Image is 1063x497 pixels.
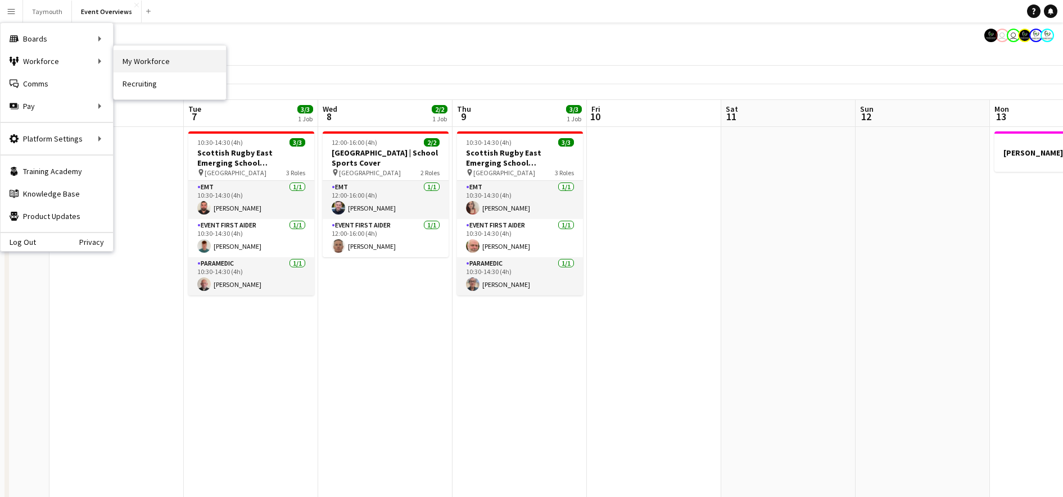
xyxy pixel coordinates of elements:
span: [GEOGRAPHIC_DATA] [339,168,401,177]
div: 1 Job [432,115,447,123]
app-card-role: EMT1/112:00-16:00 (4h)[PERSON_NAME] [323,181,449,219]
span: 12 [858,110,874,123]
app-card-role: Event First Aider1/110:30-14:30 (4h)[PERSON_NAME] [188,219,314,257]
span: Tue [188,104,201,114]
app-user-avatar: Operations Team [1007,29,1020,42]
app-card-role: Paramedic1/110:30-14:30 (4h)[PERSON_NAME] [188,257,314,295]
span: 3/3 [566,105,582,113]
a: Comms [1,72,113,95]
span: 9 [455,110,471,123]
h3: Scottish Rugby East Emerging School Championships | [GEOGRAPHIC_DATA] [457,148,583,168]
a: Log Out [1,238,36,247]
span: [GEOGRAPHIC_DATA] [473,168,535,177]
span: Sun [860,104,874,114]
app-card-role: EMT1/110:30-14:30 (4h)[PERSON_NAME] [457,181,583,219]
span: 3/3 [558,138,574,147]
span: 13 [993,110,1009,123]
span: 3 Roles [286,168,305,177]
a: Privacy [79,238,113,247]
a: Knowledge Base [1,183,113,205]
span: 10:30-14:30 (4h) [466,138,512,147]
span: Sat [726,104,738,114]
app-job-card: 12:00-16:00 (4h)2/2[GEOGRAPHIC_DATA] | School Sports Cover [GEOGRAPHIC_DATA]2 RolesEMT1/112:00-16... [323,131,449,257]
span: 3 Roles [555,168,574,177]
app-card-role: EMT1/110:30-14:30 (4h)[PERSON_NAME] [188,181,314,219]
a: My Workforce [114,50,226,72]
app-user-avatar: Operations Manager [1041,29,1054,42]
app-user-avatar: Operations Team [996,29,1009,42]
a: Recruiting [114,72,226,95]
div: Boards [1,28,113,50]
span: 8 [321,110,337,123]
span: Fri [591,104,600,114]
span: Wed [323,104,337,114]
h3: [GEOGRAPHIC_DATA] | School Sports Cover [323,148,449,168]
div: 1 Job [567,115,581,123]
span: Thu [457,104,471,114]
app-card-role: Event First Aider1/110:30-14:30 (4h)[PERSON_NAME] [457,219,583,257]
span: 7 [187,110,201,123]
div: 1 Job [298,115,313,123]
span: 2/2 [432,105,447,113]
span: 11 [724,110,738,123]
span: 10 [590,110,600,123]
div: Platform Settings [1,127,113,150]
h3: Scottish Rugby East Emerging School Championships | Newbattle [188,148,314,168]
a: Training Academy [1,160,113,183]
span: 2 Roles [420,168,440,177]
button: Event Overviews [72,1,142,22]
app-card-role: Event First Aider1/112:00-16:00 (4h)[PERSON_NAME] [323,219,449,257]
span: Mon [994,104,1009,114]
span: 3/3 [297,105,313,113]
div: Workforce [1,50,113,72]
span: 10:30-14:30 (4h) [197,138,243,147]
app-user-avatar: Clinical Team [984,29,998,42]
span: [GEOGRAPHIC_DATA] [205,168,266,177]
span: 3/3 [290,138,305,147]
button: Taymouth [23,1,72,22]
app-user-avatar: Clinical Team [1018,29,1032,42]
app-user-avatar: Operations Manager [1029,29,1043,42]
span: 2/2 [424,138,440,147]
app-card-role: Paramedic1/110:30-14:30 (4h)[PERSON_NAME] [457,257,583,295]
div: Pay [1,95,113,117]
app-job-card: 10:30-14:30 (4h)3/3Scottish Rugby East Emerging School Championships | [GEOGRAPHIC_DATA] [GEOGRAP... [457,131,583,295]
a: Product Updates [1,205,113,227]
app-job-card: 10:30-14:30 (4h)3/3Scottish Rugby East Emerging School Championships | Newbattle [GEOGRAPHIC_DATA... [188,131,314,295]
span: 12:00-16:00 (4h) [332,138,377,147]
